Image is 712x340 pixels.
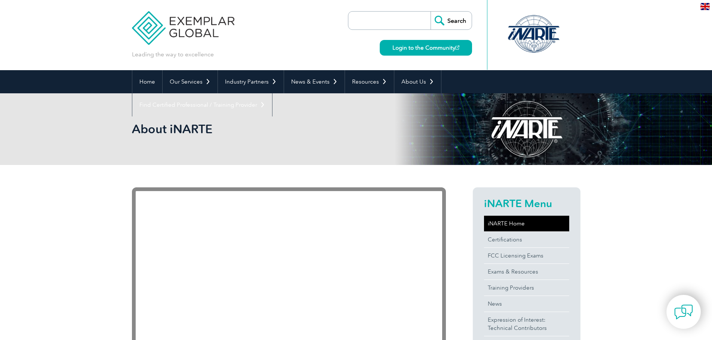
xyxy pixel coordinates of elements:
[455,46,459,50] img: open_square.png
[132,123,446,135] h2: About iNARTE
[218,70,284,93] a: Industry Partners
[484,248,569,263] a: FCC Licensing Exams
[484,232,569,247] a: Certifications
[484,264,569,280] a: Exams & Resources
[484,312,569,336] a: Expression of Interest:Technical Contributors
[345,70,394,93] a: Resources
[132,50,214,59] p: Leading the way to excellence
[394,70,441,93] a: About Us
[132,70,162,93] a: Home
[674,303,693,321] img: contact-chat.png
[284,70,345,93] a: News & Events
[484,197,569,209] h2: iNARTE Menu
[484,296,569,312] a: News
[484,216,569,231] a: iNARTE Home
[700,3,710,10] img: en
[132,93,272,116] a: Find Certified Professional / Training Provider
[484,280,569,296] a: Training Providers
[431,12,472,29] input: Search
[163,70,218,93] a: Our Services
[380,40,472,56] a: Login to the Community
